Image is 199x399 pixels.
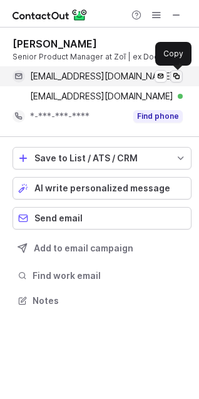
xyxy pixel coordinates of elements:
[13,177,191,199] button: AI write personalized message
[33,295,186,306] span: Notes
[30,71,173,82] span: [EMAIL_ADDRESS][DOMAIN_NAME]
[13,51,191,63] div: Senior Product Manager at Zoī | ex Doctolib
[13,267,191,285] button: Find work email
[34,213,83,223] span: Send email
[13,38,97,50] div: [PERSON_NAME]
[34,243,133,253] span: Add to email campaign
[13,207,191,230] button: Send email
[133,110,183,123] button: Reveal Button
[13,292,191,310] button: Notes
[34,183,170,193] span: AI write personalized message
[33,270,186,281] span: Find work email
[13,8,88,23] img: ContactOut v5.3.10
[30,91,173,102] span: [EMAIL_ADDRESS][DOMAIN_NAME]
[34,153,170,163] div: Save to List / ATS / CRM
[13,237,191,260] button: Add to email campaign
[13,147,191,169] button: save-profile-one-click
